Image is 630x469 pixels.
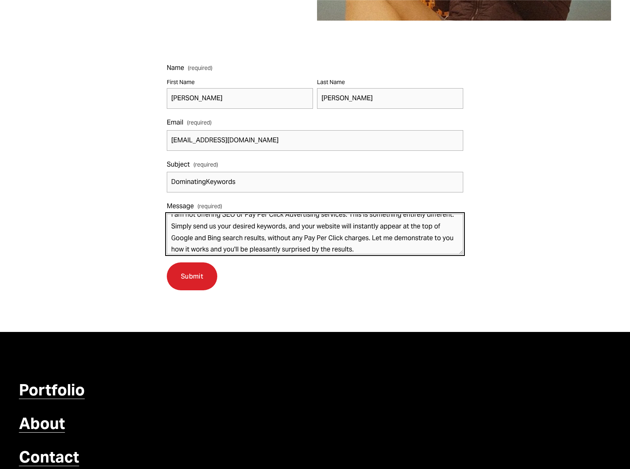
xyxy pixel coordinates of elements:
span: Message [167,201,194,212]
a: Portfolio [19,380,85,400]
span: Subject [167,159,190,171]
span: (required) [187,118,212,128]
a: Contact [19,447,79,467]
span: Submit [181,272,203,281]
a: About [19,413,65,434]
span: (required) [193,160,218,170]
span: Name [167,62,184,74]
span: (required) [197,201,222,211]
div: First Name [167,77,313,88]
div: Last Name [317,77,463,88]
button: SubmitSubmit [167,262,217,290]
textarea: I am not offering SEO or Pay Per Click Advertising services. This is something entirely different... [167,214,463,254]
span: (required) [188,65,212,71]
span: Email [167,117,183,129]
